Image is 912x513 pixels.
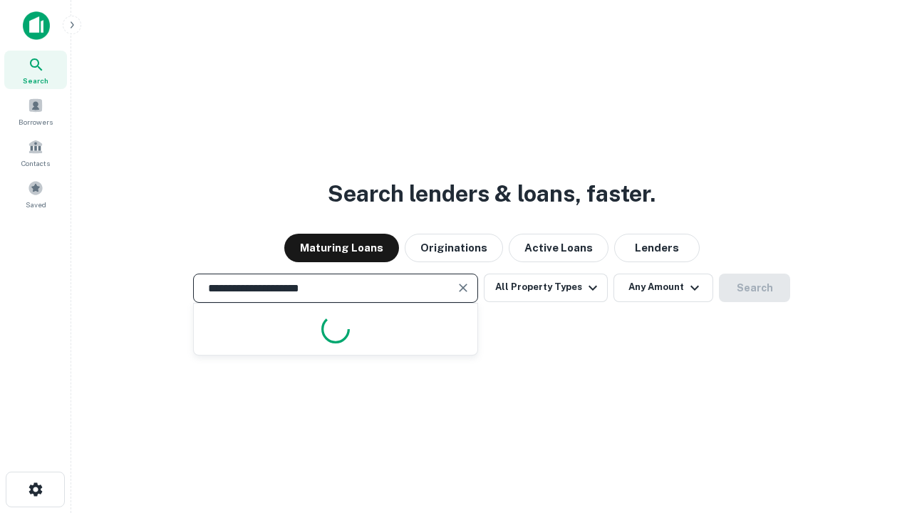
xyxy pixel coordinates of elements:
[21,157,50,169] span: Contacts
[614,234,700,262] button: Lenders
[26,199,46,210] span: Saved
[4,92,67,130] a: Borrowers
[484,274,608,302] button: All Property Types
[453,278,473,298] button: Clear
[23,11,50,40] img: capitalize-icon.png
[4,51,67,89] a: Search
[613,274,713,302] button: Any Amount
[841,399,912,467] iframe: Chat Widget
[284,234,399,262] button: Maturing Loans
[4,175,67,213] a: Saved
[405,234,503,262] button: Originations
[19,116,53,128] span: Borrowers
[328,177,655,211] h3: Search lenders & loans, faster.
[23,75,48,86] span: Search
[4,133,67,172] a: Contacts
[509,234,608,262] button: Active Loans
